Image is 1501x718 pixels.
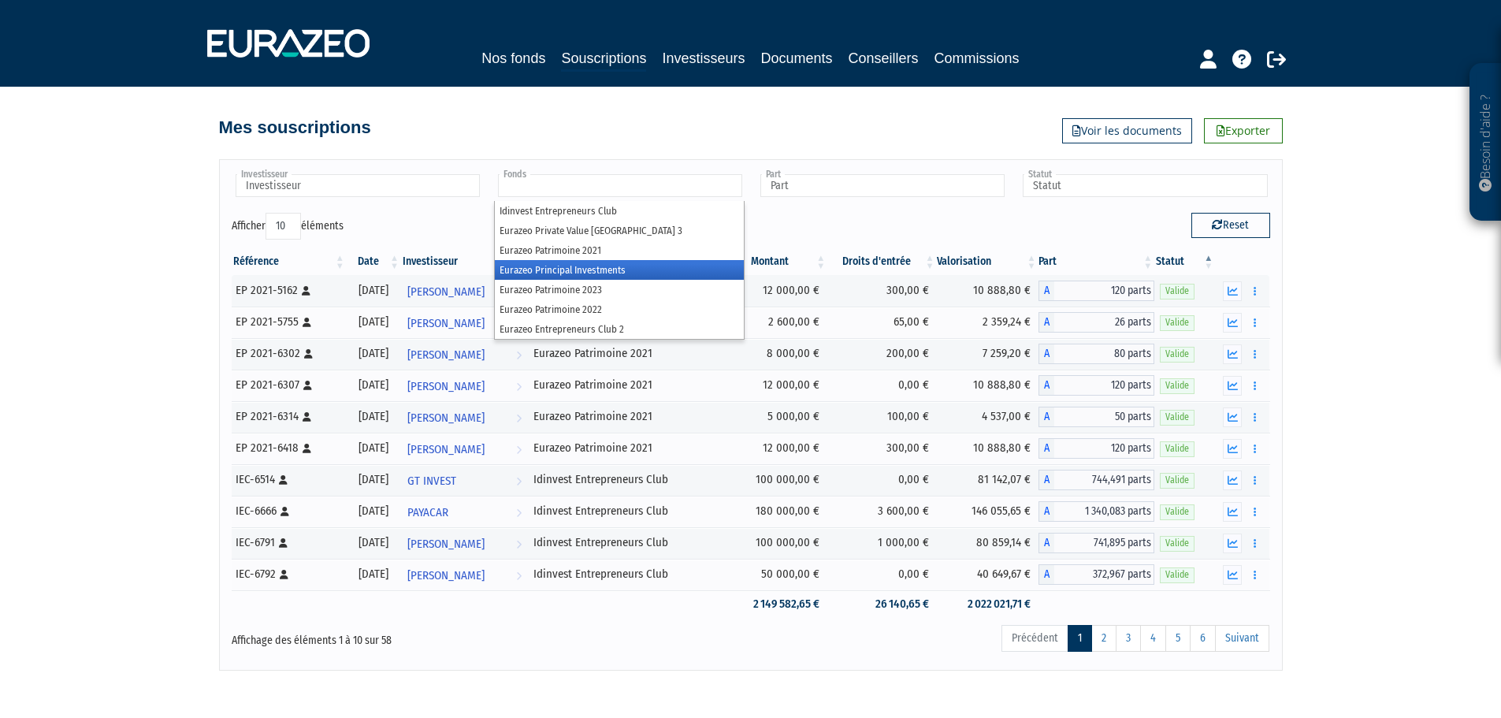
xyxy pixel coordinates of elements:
[236,314,341,330] div: EP 2021-5755
[533,408,716,425] div: Eurazeo Patrimoine 2021
[1038,375,1054,396] span: A
[236,440,341,456] div: EP 2021-6418
[1038,248,1155,275] th: Part: activer pour trier la colonne par ordre croissant
[352,282,396,299] div: [DATE]
[827,590,936,618] td: 26 140,65 €
[279,538,288,548] i: [Français] Personne physique
[1160,536,1194,551] span: Valide
[407,498,448,527] span: PAYACAR
[827,496,936,527] td: 3 600,00 €
[352,408,396,425] div: [DATE]
[1477,72,1495,214] p: Besoin d'aide ?
[1038,438,1155,459] div: A - Eurazeo Patrimoine 2021
[533,534,716,551] div: Idinvest Entrepreneurs Club
[1054,407,1155,427] span: 50 parts
[937,401,1038,433] td: 4 537,00 €
[1190,625,1216,652] a: 6
[722,248,827,275] th: Montant: activer pour trier la colonne par ordre croissant
[722,464,827,496] td: 100 000,00 €
[352,440,396,456] div: [DATE]
[1038,312,1155,333] div: A - Eurazeo Patrimoine 2021
[516,467,522,496] i: Voir l'investisseur
[533,566,716,582] div: Idinvest Entrepreneurs Club
[401,370,528,401] a: [PERSON_NAME]
[407,530,485,559] span: [PERSON_NAME]
[1116,625,1141,652] a: 3
[1160,441,1194,456] span: Valide
[937,464,1038,496] td: 81 142,07 €
[937,559,1038,590] td: 40 649,67 €
[662,47,745,69] a: Investisseurs
[1054,438,1155,459] span: 120 parts
[1160,347,1194,362] span: Valide
[722,496,827,527] td: 180 000,00 €
[722,275,827,307] td: 12 000,00 €
[722,307,827,338] td: 2 600,00 €
[236,345,341,362] div: EP 2021-6302
[495,201,744,221] li: Idinvest Entrepreneurs Club
[407,372,485,401] span: [PERSON_NAME]
[1160,315,1194,330] span: Valide
[279,475,288,485] i: [Français] Personne physique
[1165,625,1191,652] a: 5
[722,370,827,401] td: 12 000,00 €
[495,260,744,280] li: Eurazeo Principal Investments
[303,412,311,422] i: [Français] Personne physique
[1191,213,1270,238] button: Reset
[407,435,485,464] span: [PERSON_NAME]
[827,370,936,401] td: 0,00 €
[401,401,528,433] a: [PERSON_NAME]
[827,248,936,275] th: Droits d'entrée: activer pour trier la colonne par ordre croissant
[219,118,371,137] h4: Mes souscriptions
[407,561,485,590] span: [PERSON_NAME]
[352,566,396,582] div: [DATE]
[401,496,528,527] a: PAYACAR
[1038,407,1054,427] span: A
[495,280,744,299] li: Eurazeo Patrimoine 2023
[516,435,522,464] i: Voir l'investisseur
[232,623,651,649] div: Affichage des éléments 1 à 10 sur 58
[207,29,370,58] img: 1732889491-logotype_eurazeo_blanc_rvb.png
[280,570,288,579] i: [Français] Personne physique
[827,275,936,307] td: 300,00 €
[722,527,827,559] td: 100 000,00 €
[401,433,528,464] a: [PERSON_NAME]
[722,338,827,370] td: 8 000,00 €
[1038,501,1054,522] span: A
[937,370,1038,401] td: 10 888,80 €
[827,307,936,338] td: 65,00 €
[407,309,485,338] span: [PERSON_NAME]
[352,345,396,362] div: [DATE]
[1204,118,1283,143] a: Exporter
[1038,564,1054,585] span: A
[281,507,289,516] i: [Français] Personne physique
[849,47,919,69] a: Conseillers
[232,248,347,275] th: Référence : activer pour trier la colonne par ordre croissant
[304,349,313,359] i: [Français] Personne physique
[236,471,341,488] div: IEC-6514
[1054,564,1155,585] span: 372,967 parts
[722,433,827,464] td: 12 000,00 €
[722,559,827,590] td: 50 000,00 €
[1160,504,1194,519] span: Valide
[1054,344,1155,364] span: 80 parts
[1038,312,1054,333] span: A
[303,444,311,453] i: [Français] Personne physique
[401,307,528,338] a: [PERSON_NAME]
[266,213,301,240] select: Afficheréléments
[401,248,528,275] th: Investisseur: activer pour trier la colonne par ordre croissant
[1038,470,1054,490] span: A
[516,372,522,401] i: Voir l'investisseur
[516,340,522,370] i: Voir l'investisseur
[827,401,936,433] td: 100,00 €
[516,530,522,559] i: Voir l'investisseur
[827,559,936,590] td: 0,00 €
[1038,407,1155,427] div: A - Eurazeo Patrimoine 2021
[1054,533,1155,553] span: 741,895 parts
[495,240,744,260] li: Eurazeo Patrimoine 2021
[937,590,1038,618] td: 2 022 021,71 €
[722,401,827,433] td: 5 000,00 €
[1038,344,1155,364] div: A - Eurazeo Patrimoine 2021
[401,338,528,370] a: [PERSON_NAME]
[722,590,827,618] td: 2 149 582,65 €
